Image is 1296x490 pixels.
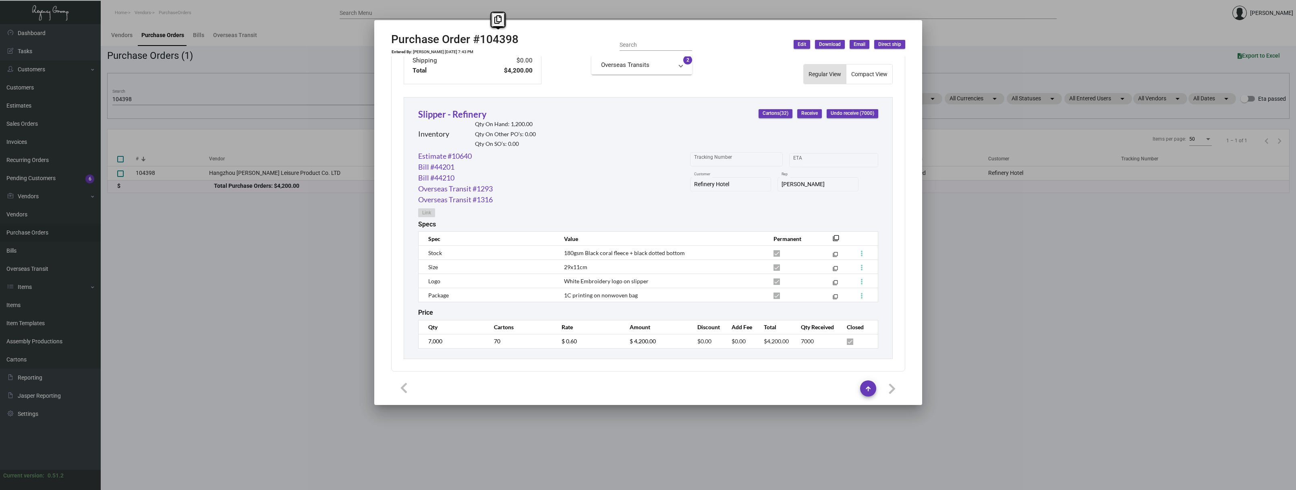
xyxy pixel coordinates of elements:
[418,320,486,334] th: Qty
[554,320,621,334] th: Rate
[494,15,502,24] i: Copy
[418,130,449,139] h2: Inventory
[428,264,438,270] span: Size
[418,220,436,228] h2: Specs
[797,109,822,118] button: Receive
[854,41,865,48] span: Email
[412,56,485,66] td: Shipping
[833,253,838,259] mat-icon: filter_none
[418,162,454,172] a: Bill #44201
[804,64,846,84] button: Regular View
[815,40,845,49] button: Download
[48,471,64,480] div: 0.51.2
[418,194,493,205] a: Overseas Transit #1316
[564,278,649,284] span: White Embroidery logo on slipper
[391,50,413,54] td: Entered By:
[756,320,793,334] th: Total
[759,109,792,118] button: Cartons(32)
[475,121,536,128] h2: Qty On Hand: 1,200.00
[418,208,435,217] button: Link
[833,296,838,301] mat-icon: filter_none
[418,109,487,120] a: Slipper - Refinery
[485,56,533,66] td: $0.00
[428,278,440,284] span: Logo
[475,131,536,138] h2: Qty On Other PO’s: 0.00
[601,60,673,70] mat-panel-title: Overseas Transits
[874,40,905,49] button: Direct ship
[418,151,472,162] a: Estimate #10640
[724,320,756,334] th: Add Fee
[413,50,474,54] td: [PERSON_NAME] [DATE] 7:43 PM
[412,66,485,76] td: Total
[801,110,818,117] span: Receive
[794,40,810,49] button: Edit
[798,41,806,48] span: Edit
[878,41,901,48] span: Direct ship
[564,249,685,256] span: 180gsm Black coral fleece + black dotted bottom
[697,338,711,345] span: $0.00
[622,320,689,334] th: Amount
[793,320,839,334] th: Qty Received
[689,320,724,334] th: Discount
[839,320,878,334] th: Closed
[833,237,839,244] mat-icon: filter_none
[485,66,533,76] td: $4,200.00
[486,320,554,334] th: Cartons
[591,55,692,75] mat-expansion-panel-header: Overseas Transits
[764,338,789,345] span: $4,200.00
[833,282,838,287] mat-icon: filter_none
[564,264,587,270] span: 29x11cm
[732,338,746,345] span: $0.00
[428,249,442,256] span: Stock
[801,338,814,345] span: 7000
[564,292,638,299] span: 1C printing on nonwoven bag
[819,41,841,48] span: Download
[418,183,493,194] a: Overseas Transit #1293
[825,157,864,163] input: End date
[763,110,788,117] span: Cartons
[780,111,788,116] span: (32)
[765,232,821,246] th: Permanent
[850,40,869,49] button: Email
[831,110,874,117] span: Undo receive (7000)
[418,172,454,183] a: Bill #44210
[846,64,892,84] button: Compact View
[793,157,818,163] input: Start date
[827,109,878,118] button: Undo receive (7000)
[3,471,44,480] div: Current version:
[833,268,838,273] mat-icon: filter_none
[422,210,431,216] span: Link
[556,232,765,246] th: Value
[418,309,433,316] h2: Price
[428,292,449,299] span: Package
[475,141,536,147] h2: Qty On SO’s: 0.00
[418,232,556,246] th: Spec
[391,33,518,46] h2: Purchase Order #104398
